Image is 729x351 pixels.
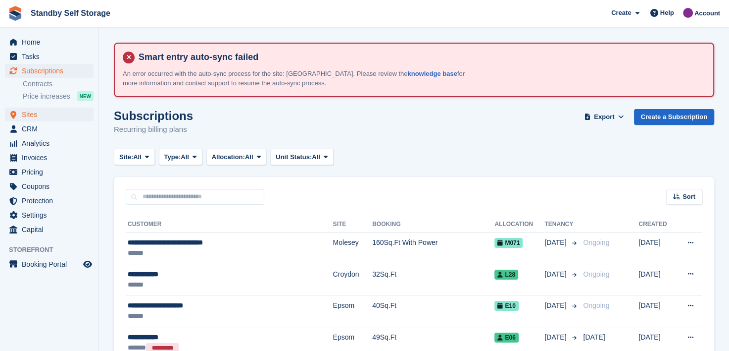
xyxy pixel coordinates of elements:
[270,149,333,165] button: Unit Status: All
[135,52,705,63] h4: Smart entry auto-sync failed
[22,179,81,193] span: Coupons
[333,233,373,264] td: Molesey
[119,152,133,162] span: Site:
[372,217,494,233] th: Booking
[407,70,457,77] a: knowledge base
[114,124,193,135] p: Recurring billing plans
[23,79,94,89] a: Contracts
[5,136,94,150] a: menu
[114,109,193,122] h1: Subscriptions
[22,223,81,236] span: Capital
[212,152,245,162] span: Allocation:
[159,149,202,165] button: Type: All
[22,136,81,150] span: Analytics
[544,237,568,248] span: [DATE]
[181,152,189,162] span: All
[494,270,518,280] span: L28
[133,152,142,162] span: All
[245,152,253,162] span: All
[22,208,81,222] span: Settings
[22,151,81,165] span: Invoices
[206,149,267,165] button: Allocation: All
[372,264,494,295] td: 32Sq.Ft
[5,194,94,208] a: menu
[333,264,373,295] td: Croydon
[333,295,373,327] td: Epsom
[77,91,94,101] div: NEW
[22,257,81,271] span: Booking Portal
[682,192,695,202] span: Sort
[638,217,675,233] th: Created
[660,8,674,18] span: Help
[82,258,94,270] a: Preview store
[22,64,81,78] span: Subscriptions
[544,300,568,311] span: [DATE]
[611,8,631,18] span: Create
[583,333,605,341] span: [DATE]
[126,217,333,233] th: Customer
[583,270,609,278] span: Ongoing
[23,92,70,101] span: Price increases
[5,179,94,193] a: menu
[494,333,518,343] span: E06
[583,109,626,125] button: Export
[9,245,98,255] span: Storefront
[5,208,94,222] a: menu
[123,69,469,88] p: An error occurred with the auto-sync process for the site: [GEOGRAPHIC_DATA]. Please review the f...
[544,332,568,343] span: [DATE]
[5,64,94,78] a: menu
[494,301,518,311] span: E10
[22,50,81,63] span: Tasks
[494,238,523,248] span: M071
[5,50,94,63] a: menu
[544,269,568,280] span: [DATE]
[5,108,94,121] a: menu
[5,151,94,165] a: menu
[276,152,312,162] span: Unit Status:
[5,122,94,136] a: menu
[27,5,114,21] a: Standby Self Storage
[114,149,155,165] button: Site: All
[583,238,609,246] span: Ongoing
[8,6,23,21] img: stora-icon-8386f47178a22dfd0bd8f6a31ec36ba5ce8667c1dd55bd0f319d3a0aa187defe.svg
[312,152,320,162] span: All
[22,122,81,136] span: CRM
[594,112,614,122] span: Export
[22,108,81,121] span: Sites
[683,8,693,18] img: Sue Ford
[544,217,579,233] th: Tenancy
[494,217,544,233] th: Allocation
[694,8,720,18] span: Account
[583,301,609,309] span: Ongoing
[5,223,94,236] a: menu
[372,295,494,327] td: 40Sq.Ft
[634,109,714,125] a: Create a Subscription
[164,152,181,162] span: Type:
[638,264,675,295] td: [DATE]
[22,165,81,179] span: Pricing
[22,194,81,208] span: Protection
[372,233,494,264] td: 160Sq.Ft With Power
[638,233,675,264] td: [DATE]
[5,165,94,179] a: menu
[638,295,675,327] td: [DATE]
[5,35,94,49] a: menu
[22,35,81,49] span: Home
[5,257,94,271] a: menu
[333,217,373,233] th: Site
[23,91,94,102] a: Price increases NEW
